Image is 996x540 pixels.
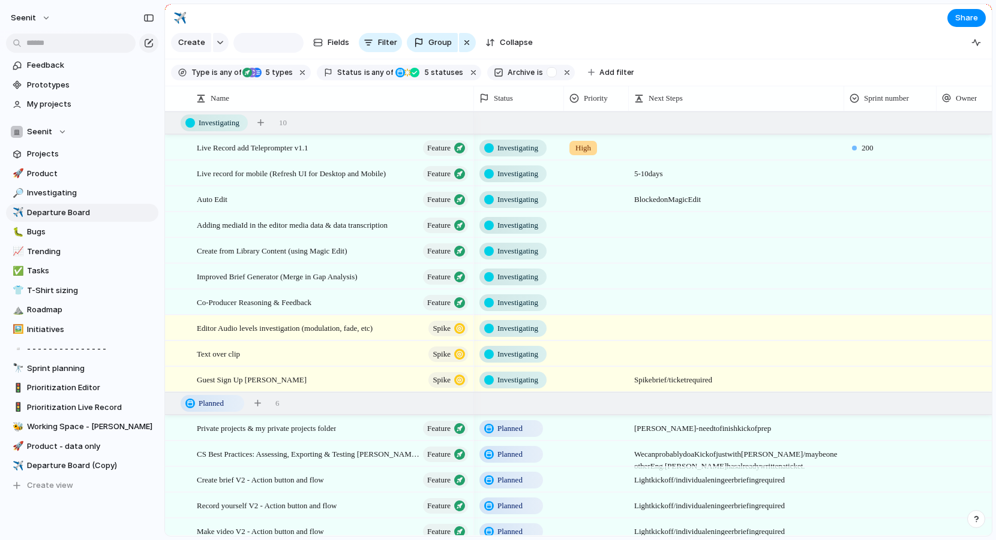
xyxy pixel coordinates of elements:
span: Investigating [497,142,538,154]
span: Bugs [27,226,154,238]
span: Seenit [27,126,52,138]
button: Feature [423,243,468,259]
span: Feature [427,472,451,488]
span: [PERSON_NAME] - need to finish kick of prep [629,416,844,435]
button: ✈️ [11,460,23,472]
a: ⛰️Roadmap [6,301,158,319]
a: ✈️Departure Board [6,204,158,222]
span: Planned [497,474,523,486]
span: Status [337,67,362,78]
button: 🚀 [11,168,23,180]
div: 🔎 [13,186,21,200]
div: 🚦Prioritization Live Record [6,399,158,417]
span: Investigating [27,187,154,199]
button: Add filter [581,64,641,81]
button: 👕 [11,285,23,297]
span: Feature [427,243,451,260]
span: Feedback [27,59,154,71]
button: Group [407,33,458,52]
span: types [262,67,293,78]
button: Spike [428,372,468,388]
button: Feature [423,295,468,310]
span: Investigating [497,194,538,206]
a: ✅Tasks [6,262,158,280]
span: Prioritization Editor [27,382,154,394]
button: Feature [423,218,468,233]
span: Planned [497,500,523,512]
button: 🐛 [11,226,23,238]
button: ✈️ [170,8,190,28]
button: isany of [209,66,244,79]
button: isany of [362,66,396,79]
button: Spike [428,321,468,336]
span: Feature [427,191,451,208]
span: Light kick off / individual eningeer briefing required [629,493,844,512]
div: ▫️ [13,342,21,356]
span: Adding mediaId in the editor media data & data transcription [197,218,388,231]
span: Live record for mobile (Refresh UI for Desktop and Mobile) [197,166,386,180]
a: 🚀Product [6,165,158,183]
span: Share [955,12,978,24]
span: Name [211,92,229,104]
button: Feature [423,140,468,156]
span: is [537,67,543,78]
a: Feedback [6,56,158,74]
a: 📈Trending [6,243,158,261]
div: ✈️ [173,10,187,26]
span: Sprint planning [27,363,154,375]
span: Planned [497,448,523,460]
span: Sprint number [864,92,909,104]
span: Product - data only [27,441,154,452]
span: My projects [27,98,154,110]
span: Feature [427,294,451,311]
button: Spike [428,346,468,362]
div: 🔎Investigating [6,184,158,202]
button: 🚀 [11,441,23,452]
button: Feature [423,472,468,488]
div: ✈️Departure Board (Copy) [6,457,158,475]
button: Create view [6,476,158,494]
div: 🚀 [13,439,21,453]
span: Archive [508,67,535,78]
button: ⛰️ [11,304,23,316]
span: High [575,142,591,154]
span: Feature [427,140,451,156]
span: Live Record add Teleprompter v1.1 [197,140,308,154]
a: ▫️- - - - - - - - - - - - - - - [6,340,158,358]
span: Fields [328,37,349,49]
a: 🚦Prioritization Editor [6,379,158,397]
span: Seenit [11,12,36,24]
span: Product [27,168,154,180]
span: Create brief V2 - Action button and flow [197,472,324,486]
button: Feature [423,524,468,539]
span: Projects [27,148,154,160]
button: Seenit [5,8,57,28]
div: 🚦 [13,381,21,395]
span: Investigating [497,348,538,360]
button: Feature [423,421,468,436]
span: Prototypes [27,79,154,91]
span: Priority [584,92,608,104]
span: Auto Edit [197,192,227,206]
span: Co-Producer Reasoning & Feedback [197,295,311,309]
span: 200 [862,142,874,154]
button: ✈️ [11,207,23,219]
span: Text over clip [197,346,240,360]
span: Initiatives [27,324,154,336]
div: 🐝Working Space - [PERSON_NAME] [6,418,158,436]
a: Projects [6,145,158,163]
div: ✅ [13,264,21,278]
span: Blocked on Magic Edit [629,187,844,206]
span: Spike [433,346,451,363]
span: Investigating [497,271,538,283]
span: Next Steps [649,92,683,104]
span: Working Space - [PERSON_NAME] [27,421,154,433]
div: 🐛 [13,225,21,239]
a: 🚀Product - data only [6,438,158,455]
button: Feature [423,447,468,462]
button: Feature [423,166,468,182]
